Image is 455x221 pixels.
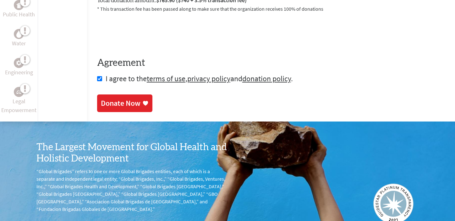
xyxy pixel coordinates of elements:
[5,68,33,77] p: Engineering
[187,74,230,83] a: privacy policy
[12,39,26,48] p: Water
[1,87,36,115] a: Legal EmpowermentLegal Empowerment
[97,94,152,112] a: Donate Now
[36,142,227,164] h3: The Largest Movement for Global Health and Holistic Development
[97,5,445,13] p: * This transaction fee has been passed along to make sure that the organization receives 100% of ...
[97,57,445,69] h4: Agreement
[242,74,291,83] a: donation policy
[1,97,36,115] p: Legal Empowerment
[101,98,140,108] div: Donate Now
[14,58,24,68] div: Engineering
[106,74,293,83] span: I agree to the , and .
[14,29,24,39] div: Water
[3,10,35,19] p: Public Health
[97,20,193,45] iframe: To enrich screen reader interactions, please activate Accessibility in Grammarly extension settings
[5,58,33,77] a: EngineeringEngineering
[16,31,21,38] img: Water
[16,90,21,94] img: Legal Empowerment
[14,87,24,97] div: Legal Empowerment
[36,167,227,213] p: “Global Brigades” refers to one or more Global Brigades entities, each of which is a separate and...
[16,2,21,8] img: Public Health
[147,74,185,83] a: terms of use
[16,60,21,65] img: Engineering
[12,29,26,48] a: WaterWater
